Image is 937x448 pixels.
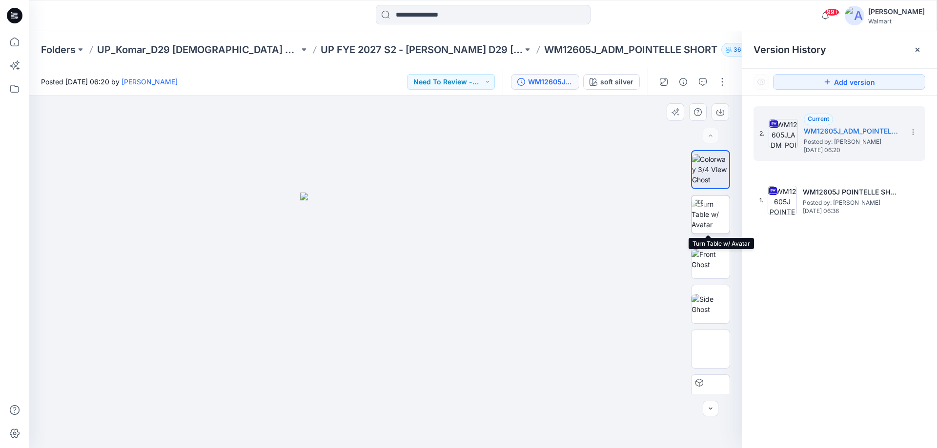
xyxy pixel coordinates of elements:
h5: WM12605J POINTELLE SHORT_COLORWAY_REV1 [803,186,900,198]
div: Walmart [868,18,925,25]
a: UP_Komar_D29 [DEMOGRAPHIC_DATA] Sleep [97,43,299,57]
h5: WM12605J_ADM_POINTELLE SHORT_REV1 [804,125,901,137]
button: Show Hidden Versions [754,74,769,90]
button: 36 [721,43,754,57]
img: Side Ghost [692,294,730,314]
span: 1. [759,196,764,205]
button: Close [914,46,921,54]
p: WM12605J_ADM_POINTELLE SHORT [544,43,717,57]
span: [DATE] 06:20 [804,147,901,154]
button: Details [675,74,691,90]
span: 99+ [825,8,839,16]
a: UP FYE 2027 S2 - [PERSON_NAME] D29 [DEMOGRAPHIC_DATA] Sleepwear [321,43,523,57]
div: WM12605J_ADM_POINTELLE SHORT_REV1 [528,77,573,87]
span: Posted [DATE] 06:20 by [41,77,178,87]
img: WM12605J_ADM_POINTELLE SHORT_REV1 [769,119,798,148]
div: [PERSON_NAME] [868,6,925,18]
img: Colorway 3/4 View Ghost [692,154,729,185]
a: Folders [41,43,76,57]
span: Posted by: Gayan Hettiarachchi [804,137,901,147]
div: soft silver [600,77,633,87]
span: 2. [759,129,765,138]
span: Version History [754,44,826,56]
button: soft silver [583,74,640,90]
img: avatar [845,6,864,25]
a: [PERSON_NAME] [122,78,178,86]
button: Add version [773,74,925,90]
p: 36 [733,44,741,55]
span: Posted by: Gayan Hettiarachchi [803,198,900,208]
img: Turn Table w/ Avatar [692,199,730,230]
span: Current [808,115,829,122]
button: WM12605J_ADM_POINTELLE SHORT_REV1 [511,74,579,90]
img: Front Ghost [692,249,730,270]
img: WM12605J POINTELLE SHORT_COLORWAY_REV1 [768,186,797,215]
span: [DATE] 06:36 [803,208,900,214]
